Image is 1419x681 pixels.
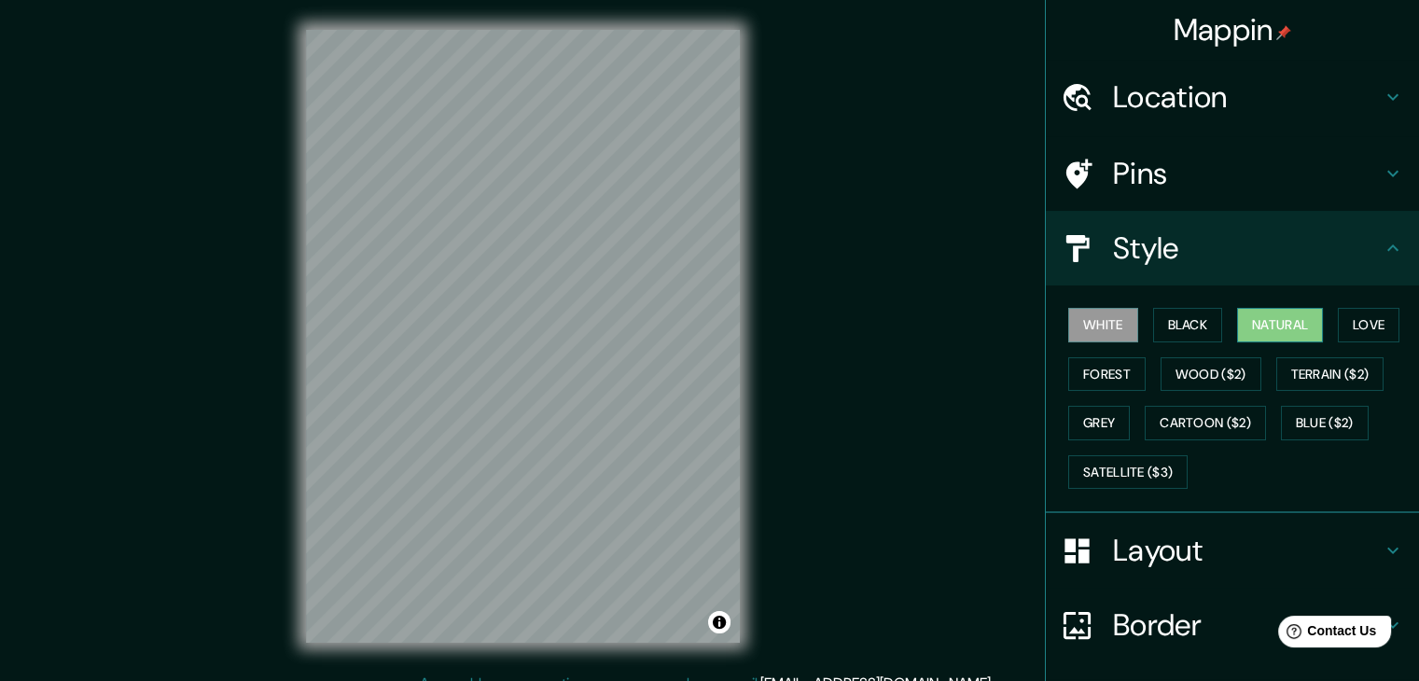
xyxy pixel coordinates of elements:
button: Blue ($2) [1281,406,1369,440]
button: Toggle attribution [708,611,730,633]
h4: Mappin [1174,11,1292,49]
button: Love [1338,308,1399,342]
h4: Style [1113,229,1382,267]
div: Pins [1046,136,1419,211]
button: White [1068,308,1138,342]
img: pin-icon.png [1276,25,1291,40]
div: Style [1046,211,1419,285]
div: Border [1046,588,1419,662]
h4: Layout [1113,532,1382,569]
button: Terrain ($2) [1276,357,1384,392]
button: Natural [1237,308,1323,342]
div: Layout [1046,513,1419,588]
iframe: Help widget launcher [1253,608,1398,660]
button: Grey [1068,406,1130,440]
button: Wood ($2) [1161,357,1261,392]
div: Location [1046,60,1419,134]
h4: Location [1113,78,1382,116]
button: Cartoon ($2) [1145,406,1266,440]
h4: Pins [1113,155,1382,192]
button: Satellite ($3) [1068,455,1188,490]
button: Black [1153,308,1223,342]
canvas: Map [306,30,740,643]
button: Forest [1068,357,1146,392]
h4: Border [1113,606,1382,644]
